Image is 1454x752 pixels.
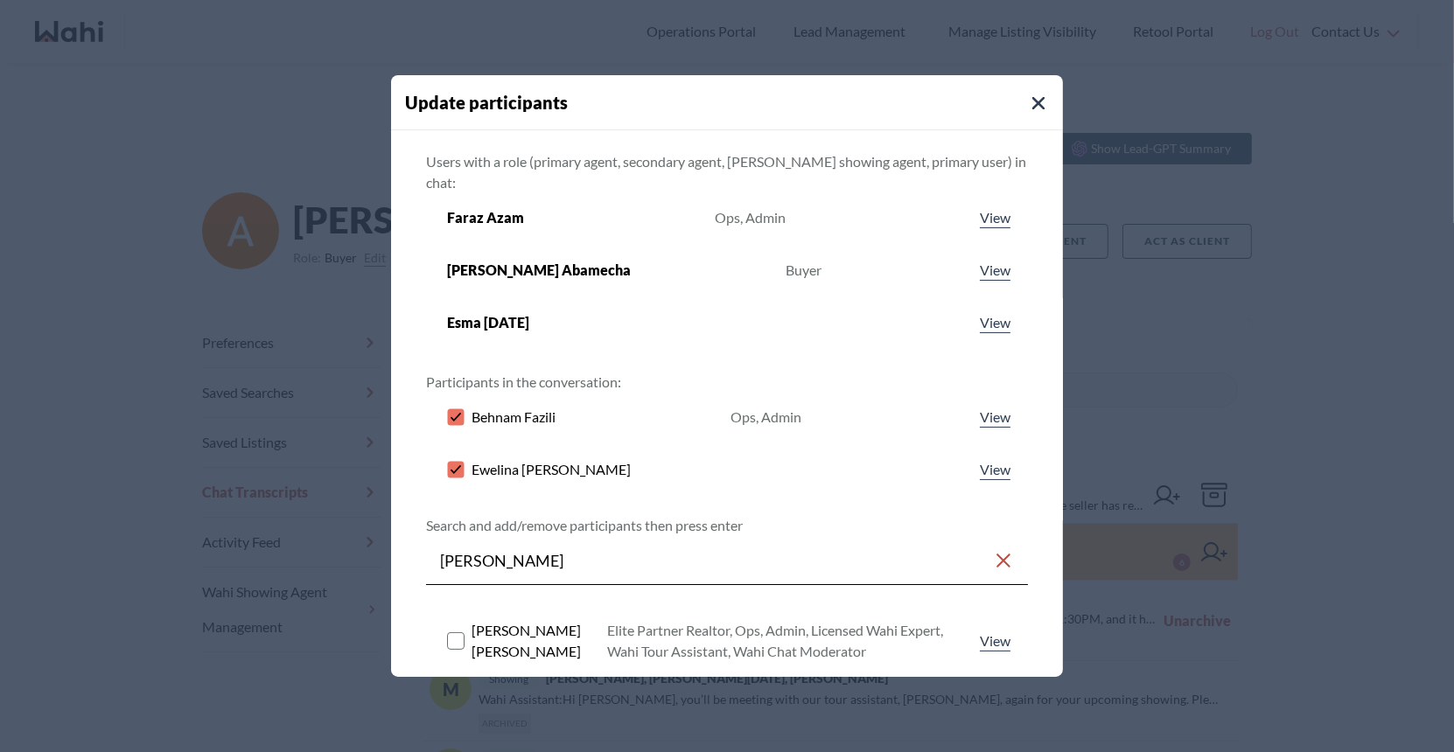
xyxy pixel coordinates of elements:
p: Search and add/remove participants then press enter [426,515,1028,536]
a: View profile [976,630,1014,651]
span: Faraz Azam [447,207,524,228]
input: Search input [440,545,993,576]
button: Clear search [993,545,1014,576]
a: View profile [976,459,1014,480]
a: View profile [976,407,1014,428]
a: View profile [976,207,1014,228]
span: [PERSON_NAME] Abamecha [447,260,631,281]
a: View profile [976,312,1014,333]
span: Behnam Fazili [472,407,556,428]
div: Ops, Admin [730,407,801,428]
div: Ops, Admin [715,207,786,228]
h4: Update participants [405,89,1063,115]
div: Buyer [786,260,821,281]
span: Esma [DATE] [447,312,529,333]
span: [PERSON_NAME] [PERSON_NAME] [472,620,607,662]
span: Ewelina [PERSON_NAME] [472,459,631,480]
a: View profile [976,260,1014,281]
span: Users with a role (primary agent, secondary agent, [PERSON_NAME] showing agent, primary user) in ... [426,153,1026,191]
div: Elite Partner Realtor, Ops, Admin, Licensed Wahi Expert, Wahi Tour Assistant, Wahi Chat Moderator [607,620,976,662]
button: Close Modal [1028,93,1049,114]
span: Participants in the conversation: [426,373,621,390]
